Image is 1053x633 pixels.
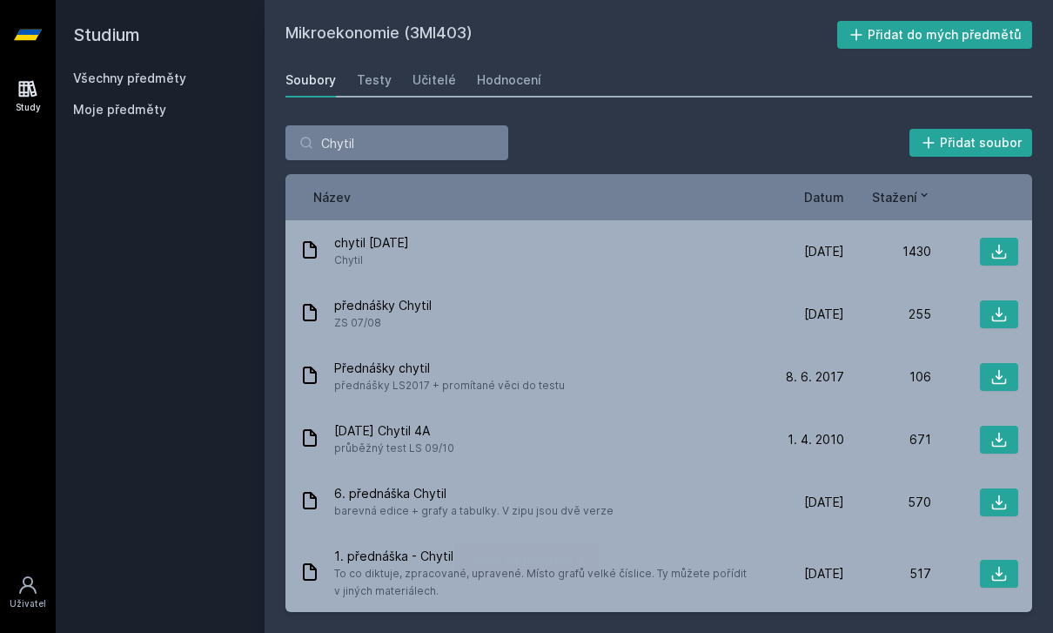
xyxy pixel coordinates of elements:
span: 6. přednáška Chytil [334,485,614,502]
div: Uživatel [10,597,46,610]
a: Study [3,70,52,123]
span: přednášky Chytil [334,297,432,314]
button: Datum [804,188,844,206]
div: Testy [357,71,392,89]
div: 1430 [844,243,931,260]
span: [DATE] [804,494,844,511]
a: Učitelé [412,63,456,98]
span: [DATE] [804,306,844,323]
button: Přidat soubor [909,129,1033,157]
div: Study [16,101,41,114]
span: Přednášky chytil [334,360,565,377]
button: Stažení [872,188,931,206]
span: [DATE] Chytil 4A [334,422,454,440]
button: Název [313,188,351,206]
span: 1. přednáška - Chytil [334,548,750,565]
a: Soubory [285,63,336,98]
a: Testy [357,63,392,98]
span: Chytil [334,252,409,269]
a: Hodnocení [477,63,541,98]
h2: Mikroekonomie (3MI403) [285,21,837,49]
span: přednášky LS2017 + promítané věci do testu [334,377,565,394]
div: 106 [844,368,931,386]
div: 570 [844,494,931,511]
input: Hledej soubor [285,125,508,160]
div: Soubory [285,71,336,89]
a: Uživatel [3,566,52,619]
div: 255 [844,306,931,323]
span: [DATE] [804,565,844,582]
div: 671 [844,431,931,448]
span: To co diktuje, zpracované, upravené. Místo grafů velké číslice. Ty můžete pořídit v jiných materi... [334,565,750,600]
span: 1. 4. 2010 [788,431,844,448]
div: Něco se pokazilo :( [455,542,599,576]
span: ZS 07/08 [334,314,432,332]
span: 8. 6. 2017 [786,368,844,386]
div: Hodnocení [477,71,541,89]
span: Stažení [872,188,917,206]
a: Všechny předměty [73,71,186,85]
div: 517 [844,565,931,582]
button: Přidat do mých předmětů [837,21,1033,49]
span: Moje předměty [73,101,166,118]
div: Učitelé [412,71,456,89]
span: barevná edice + grafy a tabulky. V zipu jsou dvě verze [334,502,614,520]
span: průběžný test LS 09/10 [334,440,454,457]
span: chytil [DATE] [334,234,409,252]
span: [DATE] [804,243,844,260]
